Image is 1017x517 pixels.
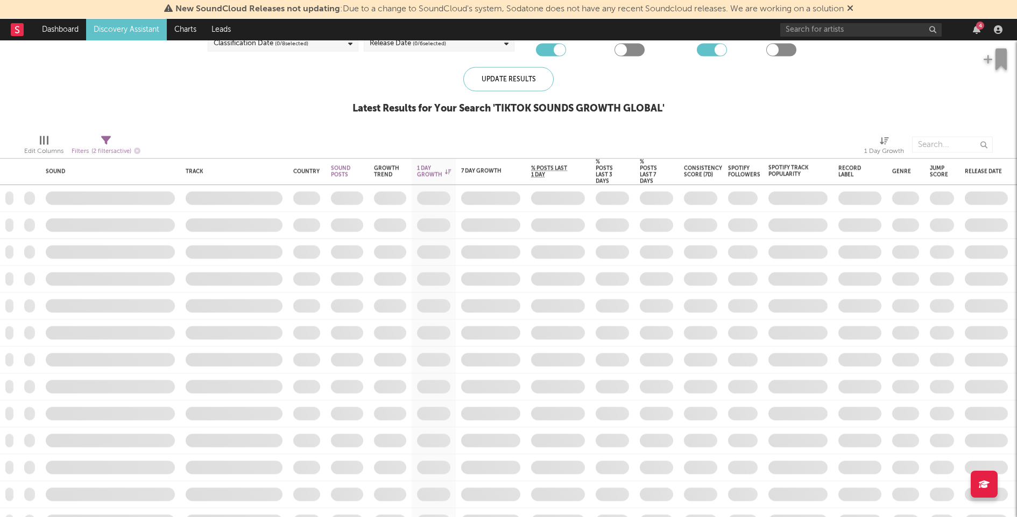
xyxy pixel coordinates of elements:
[86,19,167,40] a: Discovery Assistant
[976,22,984,30] div: 4
[930,165,948,178] div: Jump Score
[204,19,238,40] a: Leads
[973,25,980,34] button: 4
[24,131,63,163] div: Edit Columns
[892,169,911,175] div: Genre
[175,5,844,13] span: : Due to a change to SoundCloud's system, Sodatone does not have any recent Soundcloud releases. ...
[463,67,554,92] div: Update Results
[531,165,569,178] span: % Posts Last 1 Day
[72,131,140,163] div: Filters(2 filters active)
[838,165,865,178] div: Record Label
[413,37,446,50] span: ( 0 / 6 selected)
[175,5,340,13] span: New SoundCloud Releases not updating
[72,144,140,158] div: Filters
[331,165,350,178] div: Sound Posts
[46,169,169,175] div: Sound
[912,137,993,153] input: Search...
[684,165,722,178] div: Consistency Score (7d)
[352,102,665,115] div: Latest Results for Your Search ' TIKTOK SOUNDS GROWTH GLOBAL '
[374,165,401,178] div: Growth Trend
[596,159,613,185] div: % Posts Last 3 Days
[640,159,657,185] div: % Posts Last 7 Days
[34,19,86,40] a: Dashboard
[186,169,277,175] div: Track
[214,37,308,50] div: Classification Date
[293,169,320,175] div: Country
[864,145,904,158] div: 1 Day Growth
[768,164,811,177] div: Spotify Track Popularity
[24,145,63,158] div: Edit Columns
[965,169,1002,175] div: Release Date
[461,167,504,174] div: 7 Day Growth
[417,165,451,178] div: 1 Day Growth
[780,23,942,37] input: Search for artists
[167,19,204,40] a: Charts
[728,165,760,178] div: Spotify Followers
[370,37,446,50] div: Release Date
[91,148,131,154] span: ( 2 filters active)
[275,37,308,50] span: ( 0 / 8 selected)
[864,131,904,163] div: 1 Day Growth
[847,5,853,13] span: Dismiss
